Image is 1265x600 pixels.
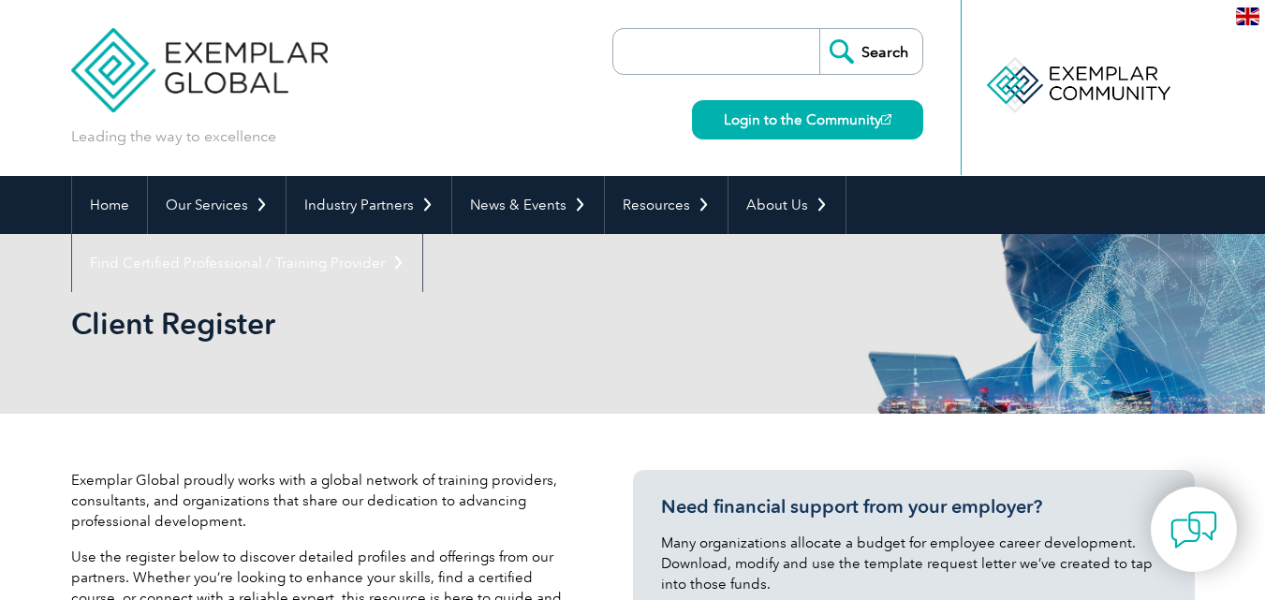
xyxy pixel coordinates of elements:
[819,29,922,74] input: Search
[287,176,451,234] a: Industry Partners
[1236,7,1259,25] img: en
[71,470,577,532] p: Exemplar Global proudly works with a global network of training providers, consultants, and organ...
[692,100,923,139] a: Login to the Community
[452,176,604,234] a: News & Events
[72,234,422,292] a: Find Certified Professional / Training Provider
[72,176,147,234] a: Home
[661,495,1167,519] h3: Need financial support from your employer?
[661,533,1167,594] p: Many organizations allocate a budget for employee career development. Download, modify and use th...
[71,309,858,339] h2: Client Register
[1170,506,1217,553] img: contact-chat.png
[148,176,286,234] a: Our Services
[728,176,846,234] a: About Us
[881,114,891,124] img: open_square.png
[605,176,728,234] a: Resources
[71,126,276,147] p: Leading the way to excellence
